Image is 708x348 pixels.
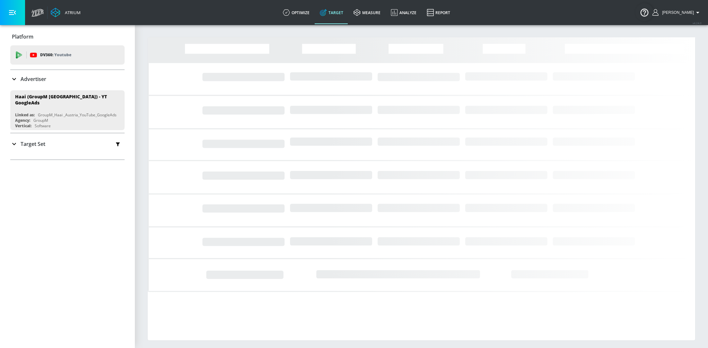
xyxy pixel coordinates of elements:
div: Software [35,123,51,129]
div: Haai (GroupM [GEOGRAPHIC_DATA]) - YT GoogleAdsLinked as:GroupM_Haai _Austria_YouTube_GoogleAdsAge... [10,90,125,130]
a: Atrium [51,8,81,17]
a: Report [422,1,455,24]
div: Vertical: [15,123,31,129]
p: Target Set [21,140,45,147]
div: DV360: Youtube [10,45,125,65]
span: login as: stephanie.wolklin@zefr.com [660,10,694,15]
div: Agency: [15,118,30,123]
button: Open Resource Center [635,3,653,21]
div: Advertiser [10,70,125,88]
span: v 4.24.0 [693,21,702,25]
div: GroupM [33,118,48,123]
p: Youtube [54,51,71,58]
div: GroupM_Haai _Austria_YouTube_GoogleAds [38,112,117,118]
a: measure [348,1,386,24]
p: Platform [12,33,33,40]
p: DV360: [40,51,71,58]
div: Atrium [62,10,81,15]
div: Target Set [10,133,125,155]
a: Target [315,1,348,24]
a: Analyze [386,1,422,24]
div: Haai (GroupM [GEOGRAPHIC_DATA]) - YT GoogleAds [15,94,114,106]
a: optimize [278,1,315,24]
p: Advertiser [21,76,46,83]
div: Linked as: [15,112,35,118]
button: [PERSON_NAME] [652,9,702,16]
div: Platform [10,28,125,46]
